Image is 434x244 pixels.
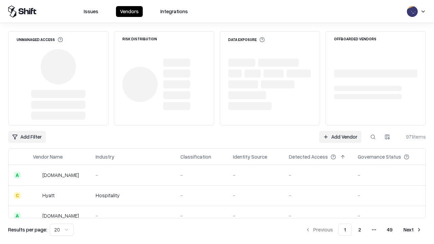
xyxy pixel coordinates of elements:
div: Risk Distribution [122,37,157,41]
div: Offboarded Vendors [334,37,376,41]
p: Results per page: [8,226,47,233]
div: C [14,192,21,199]
div: Identity Source [233,153,267,160]
div: Governance Status [358,153,401,160]
img: intrado.com [33,172,40,179]
div: - [180,192,222,199]
button: 49 [381,224,398,236]
nav: pagination [301,224,426,236]
div: - [180,212,222,219]
div: - [96,212,170,219]
div: A [14,172,21,179]
button: Next [399,224,426,236]
a: Add Vendor [319,131,361,143]
div: Data Exposure [228,37,265,42]
div: 971 items [399,133,426,140]
div: - [233,171,278,179]
div: Hyatt [42,192,55,199]
button: 1 [338,224,352,236]
div: A [14,212,21,219]
button: Add Filter [8,131,46,143]
div: - [233,192,278,199]
div: Vendor Name [33,153,63,160]
div: - [180,171,222,179]
div: [DOMAIN_NAME] [42,171,79,179]
div: - [233,212,278,219]
div: Unmanaged Access [17,37,63,42]
button: Integrations [156,6,192,17]
button: 2 [353,224,367,236]
button: Vendors [116,6,143,17]
img: primesec.co.il [33,212,40,219]
div: - [96,171,170,179]
div: - [289,192,347,199]
img: Hyatt [33,192,40,199]
div: Detected Access [289,153,328,160]
div: - [358,212,420,219]
button: Issues [80,6,102,17]
div: - [358,171,420,179]
div: [DOMAIN_NAME] [42,212,79,219]
div: Hospitality [96,192,170,199]
div: - [289,212,347,219]
div: - [289,171,347,179]
div: - [358,192,420,199]
div: Classification [180,153,211,160]
div: Industry [96,153,114,160]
